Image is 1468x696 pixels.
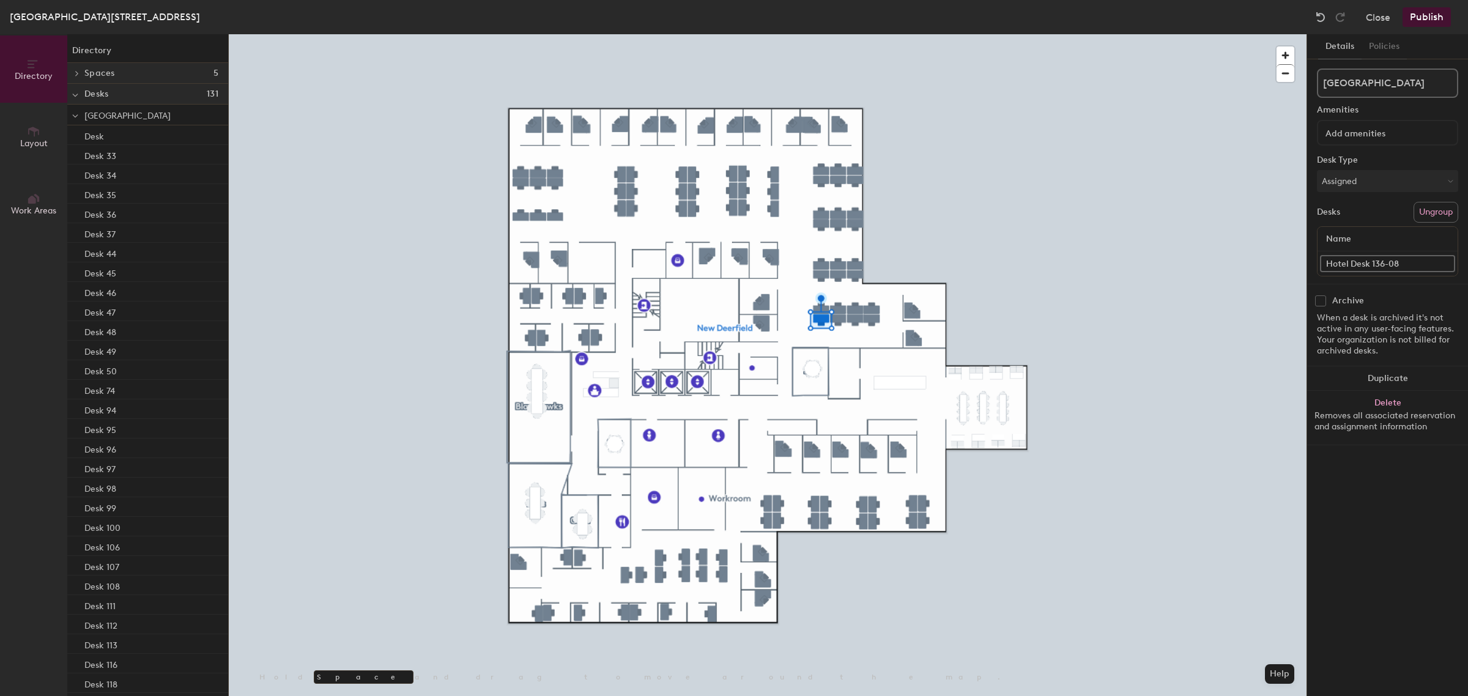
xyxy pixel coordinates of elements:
[84,284,116,298] p: Desk 46
[1318,34,1362,59] button: Details
[84,304,116,318] p: Desk 47
[84,637,117,651] p: Desk 113
[84,363,117,377] p: Desk 50
[84,421,116,435] p: Desk 95
[207,89,218,99] span: 131
[1317,313,1458,357] div: When a desk is archived it's not active in any user-facing features. Your organization is not bil...
[11,205,56,216] span: Work Areas
[84,147,116,161] p: Desk 33
[84,226,116,240] p: Desk 37
[1317,207,1340,217] div: Desks
[10,9,200,24] div: [GEOGRAPHIC_DATA][STREET_ADDRESS]
[84,187,116,201] p: Desk 35
[84,598,116,612] p: Desk 111
[1323,125,1433,139] input: Add amenities
[84,461,116,475] p: Desk 97
[84,539,120,553] p: Desk 106
[84,245,116,259] p: Desk 44
[15,71,53,81] span: Directory
[1332,296,1364,306] div: Archive
[84,167,116,181] p: Desk 34
[84,519,120,533] p: Desk 100
[84,441,116,455] p: Desk 96
[84,324,116,338] p: Desk 48
[20,138,48,149] span: Layout
[84,382,115,396] p: Desk 74
[1320,228,1357,250] span: Name
[1317,170,1458,192] button: Assigned
[1317,105,1458,115] div: Amenities
[1403,7,1451,27] button: Publish
[84,111,171,121] span: [GEOGRAPHIC_DATA]
[84,128,104,142] p: Desk
[1320,255,1455,272] input: Unnamed desk
[84,617,117,631] p: Desk 112
[1265,664,1294,684] button: Help
[84,68,115,78] span: Spaces
[1334,11,1346,23] img: Redo
[84,206,116,220] p: Desk 36
[1314,410,1461,432] div: Removes all associated reservation and assignment information
[1317,155,1458,165] div: Desk Type
[84,500,116,514] p: Desk 99
[84,558,119,572] p: Desk 107
[1307,391,1468,445] button: DeleteRemoves all associated reservation and assignment information
[84,265,116,279] p: Desk 45
[1307,366,1468,391] button: Duplicate
[84,89,108,99] span: Desks
[1362,34,1407,59] button: Policies
[1314,11,1327,23] img: Undo
[84,402,116,416] p: Desk 94
[1414,202,1458,223] button: Ungroup
[84,343,116,357] p: Desk 49
[84,656,117,670] p: Desk 116
[84,676,117,690] p: Desk 118
[213,68,218,78] span: 5
[84,578,120,592] p: Desk 108
[1366,7,1390,27] button: Close
[84,480,116,494] p: Desk 98
[67,44,228,63] h1: Directory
